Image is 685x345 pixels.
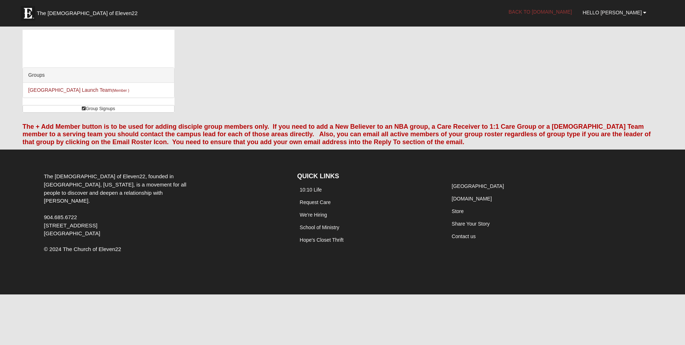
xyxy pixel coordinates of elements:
[44,230,100,236] span: [GEOGRAPHIC_DATA]
[17,3,161,20] a: The [DEMOGRAPHIC_DATA] of Eleven22
[583,10,642,15] span: Hello [PERSON_NAME]
[300,225,339,230] a: School of Ministry
[23,105,174,113] a: Group Signups
[452,196,492,202] a: [DOMAIN_NAME]
[37,10,138,17] span: The [DEMOGRAPHIC_DATA] of Eleven22
[300,187,322,193] a: 10:10 Life
[503,3,578,21] a: Back to [DOMAIN_NAME]
[452,221,490,227] a: Share Your Story
[577,4,652,22] a: Hello [PERSON_NAME]
[300,199,331,205] a: Request Care
[21,6,35,20] img: Eleven22 logo
[44,246,121,252] span: © 2024 The Church of Eleven22
[23,123,651,146] font: The + Add Member button is to be used for adding disciple group members only. If you need to add ...
[28,87,129,93] a: [GEOGRAPHIC_DATA] Launch Team(Member )
[452,208,464,214] a: Store
[300,237,344,243] a: Hope's Closet Thrift
[452,183,504,189] a: [GEOGRAPHIC_DATA]
[38,172,207,238] div: The [DEMOGRAPHIC_DATA] of Eleven22, founded in [GEOGRAPHIC_DATA], [US_STATE], is a movement for a...
[297,172,439,180] h4: QUICK LINKS
[452,233,476,239] a: Contact us
[300,212,327,218] a: We're Hiring
[112,88,129,93] small: (Member )
[23,68,174,83] div: Groups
